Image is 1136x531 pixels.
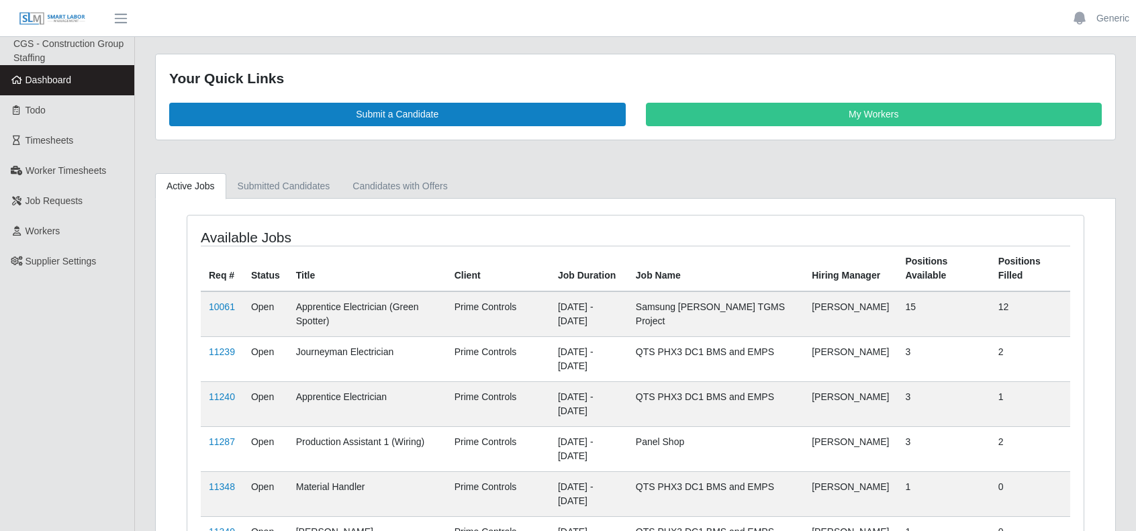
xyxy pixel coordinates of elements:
[897,471,990,516] td: 1
[550,336,628,381] td: [DATE] - [DATE]
[13,38,124,63] span: CGS - Construction Group Staffing
[169,68,1102,89] div: Your Quick Links
[628,381,804,426] td: QTS PHX3 DC1 BMS and EMPS
[226,173,342,199] a: Submitted Candidates
[628,246,804,291] th: Job Name
[26,165,106,176] span: Worker Timesheets
[19,11,86,26] img: SLM Logo
[550,246,628,291] th: Job Duration
[804,246,897,291] th: Hiring Manager
[446,381,550,426] td: Prime Controls
[804,291,897,337] td: [PERSON_NAME]
[446,291,550,337] td: Prime Controls
[446,471,550,516] td: Prime Controls
[628,471,804,516] td: QTS PHX3 DC1 BMS and EMPS
[446,426,550,471] td: Prime Controls
[26,195,83,206] span: Job Requests
[990,381,1070,426] td: 1
[26,75,72,85] span: Dashboard
[1096,11,1129,26] a: Generic
[550,291,628,337] td: [DATE] - [DATE]
[288,471,446,516] td: Material Handler
[897,246,990,291] th: Positions Available
[550,426,628,471] td: [DATE] - [DATE]
[990,336,1070,381] td: 2
[155,173,226,199] a: Active Jobs
[804,336,897,381] td: [PERSON_NAME]
[201,229,551,246] h4: Available Jobs
[26,256,97,267] span: Supplier Settings
[990,426,1070,471] td: 2
[243,471,288,516] td: Open
[243,246,288,291] th: Status
[169,103,626,126] a: Submit a Candidate
[243,426,288,471] td: Open
[804,381,897,426] td: [PERSON_NAME]
[26,135,74,146] span: Timesheets
[243,381,288,426] td: Open
[990,291,1070,337] td: 12
[26,105,46,115] span: Todo
[209,391,235,402] a: 11240
[990,246,1070,291] th: Positions Filled
[288,336,446,381] td: Journeyman Electrician
[243,336,288,381] td: Open
[897,336,990,381] td: 3
[804,426,897,471] td: [PERSON_NAME]
[897,426,990,471] td: 3
[446,336,550,381] td: Prime Controls
[209,481,235,492] a: 11348
[26,226,60,236] span: Workers
[288,246,446,291] th: Title
[897,291,990,337] td: 15
[209,346,235,357] a: 11239
[209,301,235,312] a: 10061
[209,436,235,447] a: 11287
[243,291,288,337] td: Open
[628,291,804,337] td: Samsung [PERSON_NAME] TGMS Project
[628,336,804,381] td: QTS PHX3 DC1 BMS and EMPS
[341,173,459,199] a: Candidates with Offers
[990,471,1070,516] td: 0
[646,103,1102,126] a: My Workers
[628,426,804,471] td: Panel Shop
[288,381,446,426] td: Apprentice Electrician
[897,381,990,426] td: 3
[201,246,243,291] th: Req #
[550,471,628,516] td: [DATE] - [DATE]
[288,291,446,337] td: Apprentice Electrician (Green Spotter)
[804,471,897,516] td: [PERSON_NAME]
[288,426,446,471] td: Production Assistant 1 (Wiring)
[446,246,550,291] th: Client
[550,381,628,426] td: [DATE] - [DATE]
